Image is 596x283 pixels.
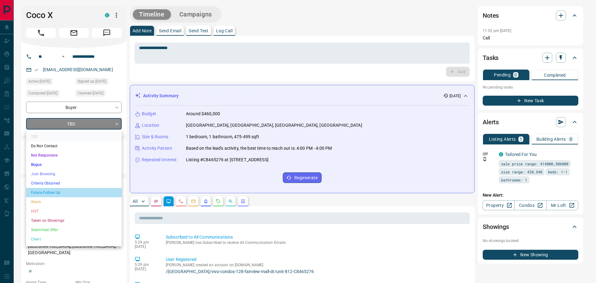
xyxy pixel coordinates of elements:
[26,141,122,151] li: Do Not Contact
[26,216,122,225] li: Taken on Showings
[26,169,122,179] li: Just Browsing
[26,160,122,169] li: Bogus
[26,179,122,188] li: Criteria Obtained
[26,151,122,160] li: Not Responsive
[26,235,122,244] li: Client
[26,207,122,216] li: HOT
[26,197,122,207] li: Warm
[26,188,122,197] li: Future Follow Up
[26,225,122,235] li: Submitted Offer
